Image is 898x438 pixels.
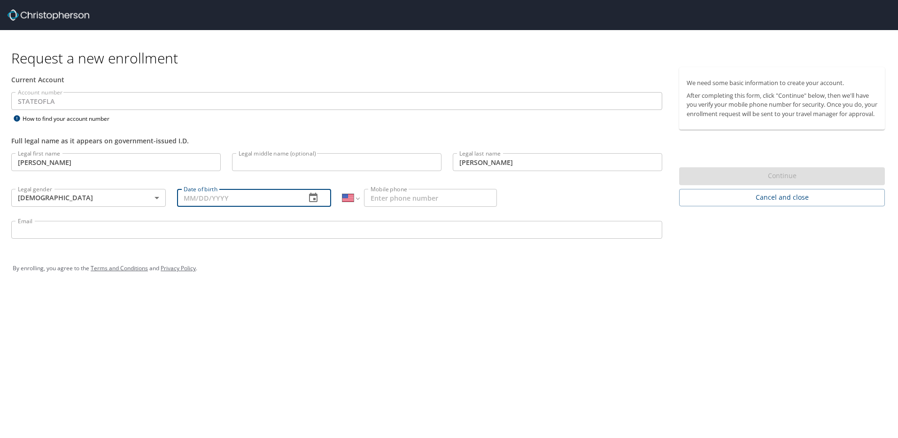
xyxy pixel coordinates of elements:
a: Terms and Conditions [91,264,148,272]
p: We need some basic information to create your account. [687,78,877,87]
div: [DEMOGRAPHIC_DATA] [11,189,166,207]
p: After completing this form, click "Continue" below, then we'll have you verify your mobile phone ... [687,91,877,118]
h1: Request a new enrollment [11,49,892,67]
button: Cancel and close [679,189,885,206]
div: By enrolling, you agree to the and . [13,257,885,280]
div: How to find your account number [11,113,129,125]
span: Cancel and close [687,192,877,203]
img: cbt logo [8,9,89,21]
div: Full legal name as it appears on government-issued I.D. [11,136,662,146]
input: Enter phone number [364,189,497,207]
div: Current Account [11,75,662,85]
input: MM/DD/YYYY [177,189,299,207]
a: Privacy Policy [161,264,196,272]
